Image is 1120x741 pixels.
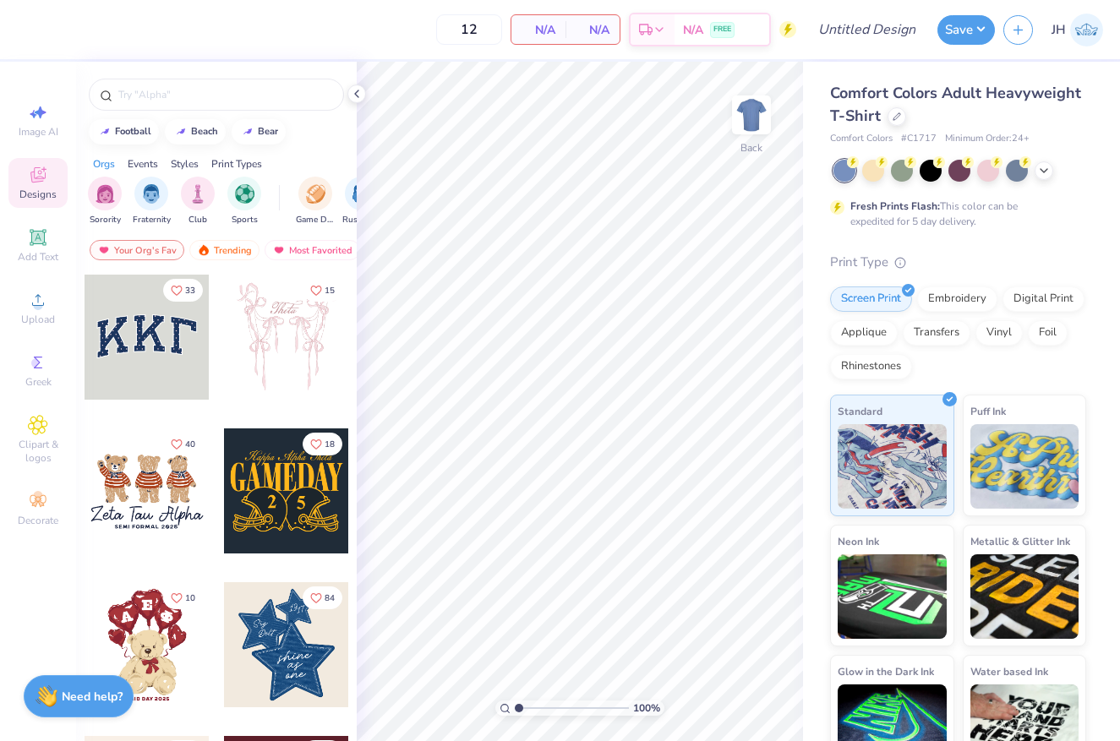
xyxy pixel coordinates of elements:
[8,438,68,465] span: Clipart & logos
[975,320,1023,346] div: Vinyl
[830,132,893,146] span: Comfort Colors
[830,320,898,346] div: Applique
[838,402,882,420] span: Standard
[917,286,997,312] div: Embroidery
[970,554,1079,639] img: Metallic & Glitter Ink
[97,244,111,256] img: most_fav.gif
[633,700,660,716] span: 100 %
[142,184,161,204] img: Fraternity Image
[830,354,912,379] div: Rhinestones
[342,214,381,226] span: Rush & Bid
[165,119,226,144] button: beach
[265,240,360,260] div: Most Favorited
[325,440,335,449] span: 18
[93,156,115,172] div: Orgs
[850,199,940,213] strong: Fresh Prints Flash:
[96,184,115,204] img: Sorority Image
[185,286,195,295] span: 33
[970,532,1070,550] span: Metallic & Glitter Ink
[838,662,934,680] span: Glow in the Dark Ink
[272,244,286,256] img: most_fav.gif
[227,177,261,226] div: filter for Sports
[1003,286,1084,312] div: Digital Print
[181,177,215,226] div: filter for Club
[945,132,1030,146] span: Minimum Order: 24 +
[850,199,1058,229] div: This color can be expedited for 5 day delivery.
[325,286,335,295] span: 15
[436,14,502,45] input: – –
[296,177,335,226] div: filter for Game Day
[740,140,762,155] div: Back
[88,177,122,226] button: filter button
[342,177,381,226] button: filter button
[241,127,254,137] img: trend_line.gif
[1028,320,1068,346] div: Foil
[25,375,52,389] span: Greek
[174,127,188,137] img: trend_line.gif
[163,279,203,302] button: Like
[838,554,947,639] img: Neon Ink
[830,83,1081,126] span: Comfort Colors Adult Heavyweight T-Shirt
[188,184,207,204] img: Club Image
[133,214,171,226] span: Fraternity
[901,132,937,146] span: # C1717
[970,662,1048,680] span: Water based Ink
[163,586,203,609] button: Like
[90,214,121,226] span: Sorority
[683,21,703,39] span: N/A
[128,156,158,172] div: Events
[62,689,123,705] strong: Need help?
[735,98,768,132] img: Back
[342,177,381,226] div: filter for Rush & Bid
[296,214,335,226] span: Game Day
[258,127,278,136] div: bear
[352,184,372,204] img: Rush & Bid Image
[133,177,171,226] div: filter for Fraternity
[98,127,112,137] img: trend_line.gif
[19,125,58,139] span: Image AI
[197,244,210,256] img: trending.gif
[163,433,203,455] button: Like
[903,320,970,346] div: Transfers
[805,13,929,46] input: Untitled Design
[89,119,159,144] button: football
[232,214,258,226] span: Sports
[19,188,57,201] span: Designs
[970,424,1079,509] img: Puff Ink
[88,177,122,226] div: filter for Sorority
[189,240,260,260] div: Trending
[171,156,199,172] div: Styles
[117,86,333,103] input: Try "Alpha"
[1052,20,1066,40] span: JH
[576,21,609,39] span: N/A
[325,594,335,602] span: 84
[232,119,286,144] button: bear
[18,250,58,264] span: Add Text
[303,433,342,455] button: Like
[1070,14,1103,46] img: Jilian Hawkes
[188,214,207,226] span: Club
[522,21,555,39] span: N/A
[235,184,254,204] img: Sports Image
[185,440,195,449] span: 40
[970,402,1006,420] span: Puff Ink
[227,177,261,226] button: filter button
[191,127,218,136] div: beach
[830,286,912,312] div: Screen Print
[830,253,1086,272] div: Print Type
[303,586,342,609] button: Like
[115,127,151,136] div: football
[296,177,335,226] button: filter button
[21,313,55,326] span: Upload
[18,514,58,527] span: Decorate
[838,532,879,550] span: Neon Ink
[303,279,342,302] button: Like
[211,156,262,172] div: Print Types
[713,24,731,35] span: FREE
[306,184,325,204] img: Game Day Image
[937,15,995,45] button: Save
[185,594,195,602] span: 10
[838,424,947,509] img: Standard
[1052,14,1103,46] a: JH
[133,177,171,226] button: filter button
